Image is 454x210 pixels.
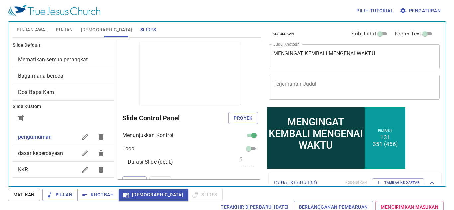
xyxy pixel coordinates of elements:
[140,26,156,34] span: Slides
[351,30,376,38] span: Sub Judul
[8,189,40,201] button: Matikan
[13,68,114,84] div: Bagaimana berdoa
[13,178,114,202] div: MENYALA API [DEMOGRAPHIC_DATA]
[13,129,114,145] div: pengumuman
[122,145,135,153] p: Loop
[18,56,88,63] span: [object Object]
[18,166,28,173] span: KKR
[8,5,100,17] img: True Jesus Church
[122,113,228,123] h6: Slide Control Panel
[122,176,147,185] button: Refresh
[42,189,78,201] button: Pujian
[18,150,63,156] span: dasar kepercayaan
[228,112,258,124] button: Proyek
[274,179,340,187] p: Daftar Khotbah ( 0 )
[127,178,142,184] span: Refresh
[17,26,48,34] span: Pujian Awal
[83,191,114,199] span: Khotbah
[395,30,421,38] span: Footer Text
[13,145,114,161] div: dasar kepercayaan
[48,191,72,199] span: Pujian
[18,73,63,79] span: [object Object]
[122,131,173,139] p: Menunjukkan Kontrol
[372,178,424,187] button: Tambah ke Daftar
[81,26,132,34] span: [DEMOGRAPHIC_DATA]
[13,162,114,177] div: KKR
[269,30,298,38] button: Kosongkan
[77,189,119,201] button: Khotbah
[18,89,56,95] span: [object Object]
[119,189,188,201] button: [DEMOGRAPHIC_DATA]
[18,134,52,140] span: pengumuman
[354,5,396,17] button: Pilih tutorial
[13,103,114,110] h6: Slide Kustom
[376,180,420,186] span: Tambah ke Daftar
[273,31,294,37] span: Kosongkan
[56,26,73,34] span: Pujian
[266,106,406,170] iframe: from-child
[234,114,252,122] span: Proyek
[13,84,114,100] div: Doa Bapa Kami
[398,5,443,17] button: Pengaturan
[273,50,435,63] textarea: MENGINGAT KEMBALI MENGENAI WAKTU
[356,7,393,15] span: Pilih tutorial
[269,172,441,194] div: Daftar Khotbah(0)KosongkanTambah ke Daftar
[128,158,173,166] p: Durasi Slide (detik)
[13,52,114,68] div: Mematikan semua perangkat
[401,7,441,15] span: Pengaturan
[13,191,35,199] span: Matikan
[124,191,183,199] span: [DEMOGRAPHIC_DATA]
[13,42,114,49] h6: Slide Default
